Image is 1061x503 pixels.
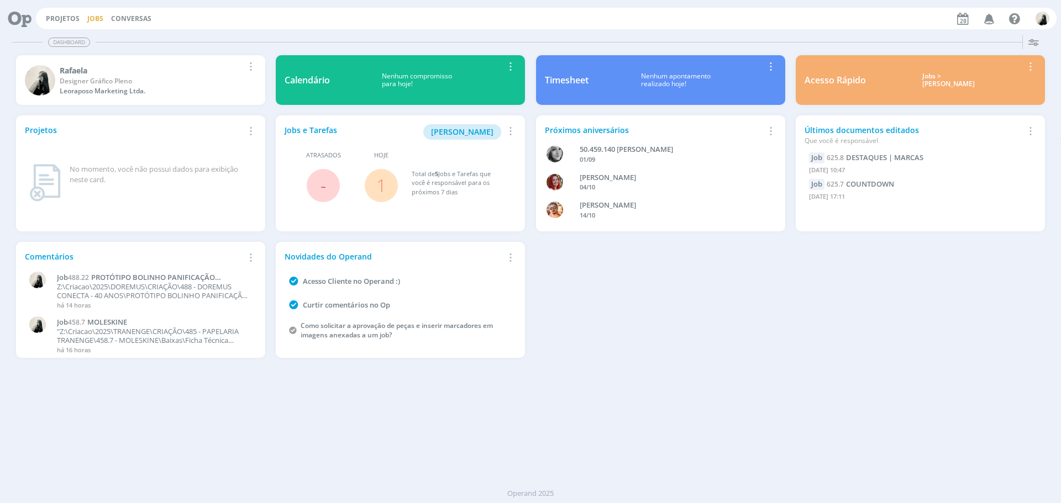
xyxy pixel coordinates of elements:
[60,65,244,76] div: Rafaela
[431,126,493,137] span: [PERSON_NAME]
[412,170,506,197] div: Total de Jobs e Tarefas que você é responsável para os próximos 7 dias
[547,202,563,218] img: V
[547,146,563,162] img: J
[423,124,501,140] button: [PERSON_NAME]
[435,170,438,178] span: 5
[545,73,589,87] div: Timesheet
[70,164,252,186] div: No momento, você não possui dados para exibição neste card.
[43,14,83,23] button: Projetos
[25,251,244,262] div: Comentários
[46,14,80,23] a: Projetos
[805,124,1023,146] div: Últimos documentos editados
[68,317,85,327] span: 458.7
[25,124,244,136] div: Projetos
[805,136,1023,146] div: Que você é responsável
[580,183,595,191] span: 04/10
[60,86,244,96] div: Leoraposo Marketing Ltda.
[68,273,89,282] span: 488.22
[87,317,127,327] span: MOLESKINE
[827,153,844,162] span: 625.8
[846,179,894,189] span: COUNTDOWN
[57,272,215,291] span: PROTÓTIPO BOLINHO PANIFICAÇÃO DOREMUS
[57,283,250,300] p: Z:\Criacao\2025\DOREMUS\CRIAÇÃO\488 - DOREMUS CONECTA - 40 ANOS\PROTÓTIPO BOLINHO PANIFICAÇÃO DOR...
[303,276,400,286] a: Acesso Cliente no Operand :)
[87,14,103,23] a: Jobs
[29,164,61,202] img: dashboard_not_found.png
[48,38,90,47] span: Dashboard
[827,179,844,189] span: 625.7
[285,251,503,262] div: Novidades do Operand
[580,144,759,155] div: 50.459.140 JANAÍNA LUNA FERRO
[108,14,155,23] button: Conversas
[827,179,894,189] a: 625.7COUNTDOWN
[580,200,759,211] div: VICTOR MIRON COUTO
[57,301,91,309] span: há 14 horas
[547,174,563,190] img: G
[580,155,595,163] span: 01/09
[57,327,250,345] p: "Z:\Criacao\2025\TRANENGE\CRIAÇÃO\485 - PAPELARIA TRANENGE\458.7 - MOLESKINE\Baixas\Ficha Técnica...
[60,76,244,86] div: Designer Gráfico Pleno
[1036,12,1049,25] img: R
[25,65,55,96] img: R
[57,318,250,327] a: Job458.7MOLESKINE
[330,72,503,88] div: Nenhum compromisso para hoje!
[111,14,151,23] a: Conversas
[827,152,923,162] a: 625.8DESTAQUES | MARCAS
[589,72,764,88] div: Nenhum apontamento realizado hoje!
[306,151,341,160] span: Atrasados
[57,273,250,282] a: Job488.22PROTÓTIPO BOLINHO PANIFICAÇÃO DOREMUS
[29,316,46,333] img: R
[285,73,330,87] div: Calendário
[57,346,91,354] span: há 16 horas
[846,152,923,162] span: DESTAQUES | MARCAS
[376,173,386,197] a: 1
[84,14,107,23] button: Jobs
[1035,9,1050,28] button: R
[580,172,759,183] div: GIOVANA DE OLIVEIRA PERSINOTI
[301,321,493,340] a: Como solicitar a aprovação de peças e inserir marcadores em imagens anexadas a um job?
[805,73,866,87] div: Acesso Rápido
[536,55,785,105] a: TimesheetNenhum apontamentorealizado hoje!
[29,272,46,288] img: R
[874,72,1023,88] div: Jobs > [PERSON_NAME]
[285,124,503,140] div: Jobs e Tarefas
[809,163,1032,179] div: [DATE] 10:47
[303,300,390,310] a: Curtir comentários no Op
[16,55,265,105] a: RRafaelaDesigner Gráfico PlenoLeoraposo Marketing Ltda.
[809,179,824,190] div: Job
[809,152,824,163] div: Job
[321,173,326,197] span: -
[423,126,501,136] a: [PERSON_NAME]
[809,190,1032,206] div: [DATE] 17:11
[580,211,595,219] span: 14/10
[374,151,388,160] span: Hoje
[545,124,764,136] div: Próximos aniversários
